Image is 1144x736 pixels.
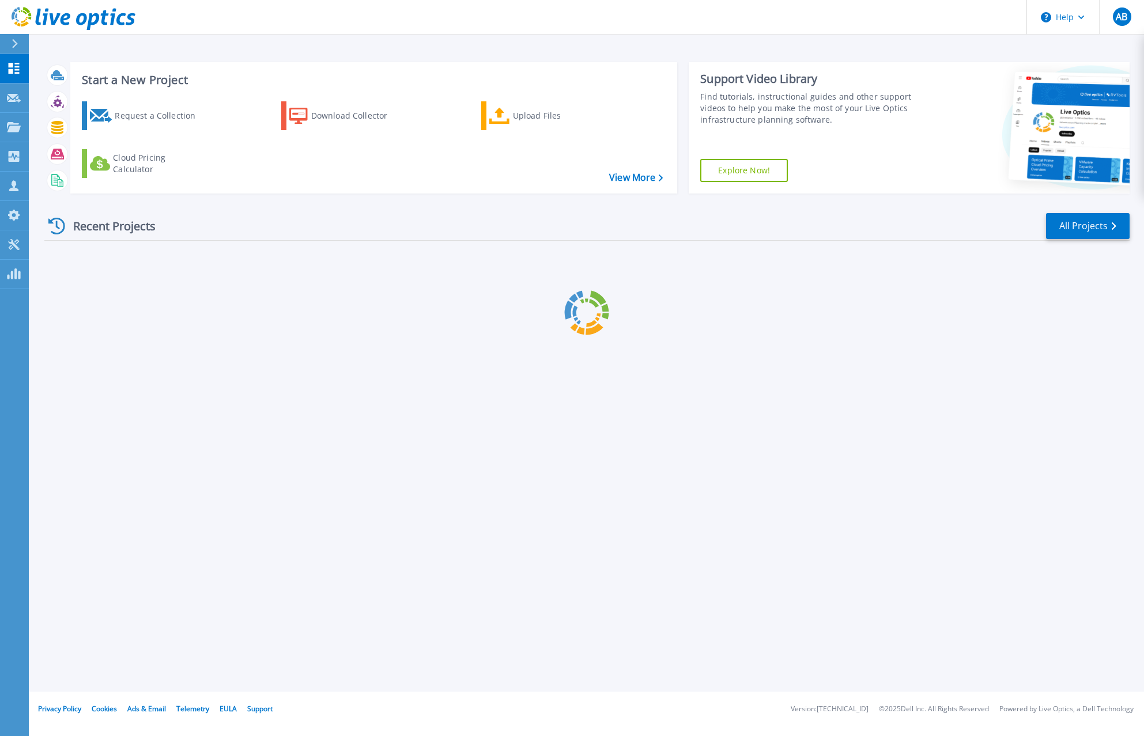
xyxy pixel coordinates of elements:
a: Explore Now! [700,159,788,182]
a: Support [247,704,273,714]
span: AB [1116,12,1127,21]
a: All Projects [1046,213,1130,239]
div: Download Collector [311,104,403,127]
div: Request a Collection [115,104,207,127]
li: Powered by Live Optics, a Dell Technology [999,705,1134,713]
a: Ads & Email [127,704,166,714]
a: Privacy Policy [38,704,81,714]
a: EULA [220,704,237,714]
a: View More [609,172,663,183]
div: Recent Projects [44,212,171,240]
a: Download Collector [281,101,410,130]
li: © 2025 Dell Inc. All Rights Reserved [879,705,989,713]
div: Find tutorials, instructional guides and other support videos to help you make the most of your L... [700,91,926,126]
div: Upload Files [513,104,605,127]
a: Upload Files [481,101,610,130]
div: Support Video Library [700,71,926,86]
h3: Start a New Project [82,74,662,86]
a: Request a Collection [82,101,210,130]
a: Cloud Pricing Calculator [82,149,210,178]
li: Version: [TECHNICAL_ID] [791,705,869,713]
a: Cookies [92,704,117,714]
a: Telemetry [176,704,209,714]
div: Cloud Pricing Calculator [113,152,205,175]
